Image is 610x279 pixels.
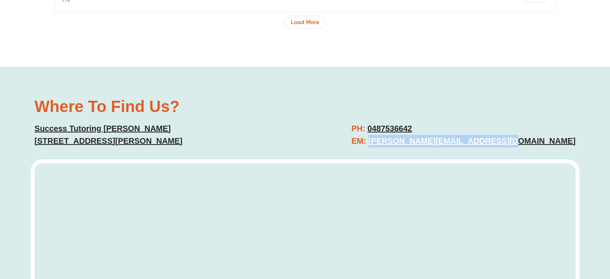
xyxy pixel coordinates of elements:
[34,124,182,145] a: Success Tutoring [PERSON_NAME][STREET_ADDRESS][PERSON_NAME]
[351,136,366,145] span: EM:
[368,136,576,145] a: [PERSON_NAME][EMAIL_ADDRESS][DOMAIN_NAME]
[367,124,412,133] a: 0487536642
[34,98,297,114] h2: Where To Find Us?
[351,124,365,133] span: PH:
[476,189,610,279] iframe: Chat Widget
